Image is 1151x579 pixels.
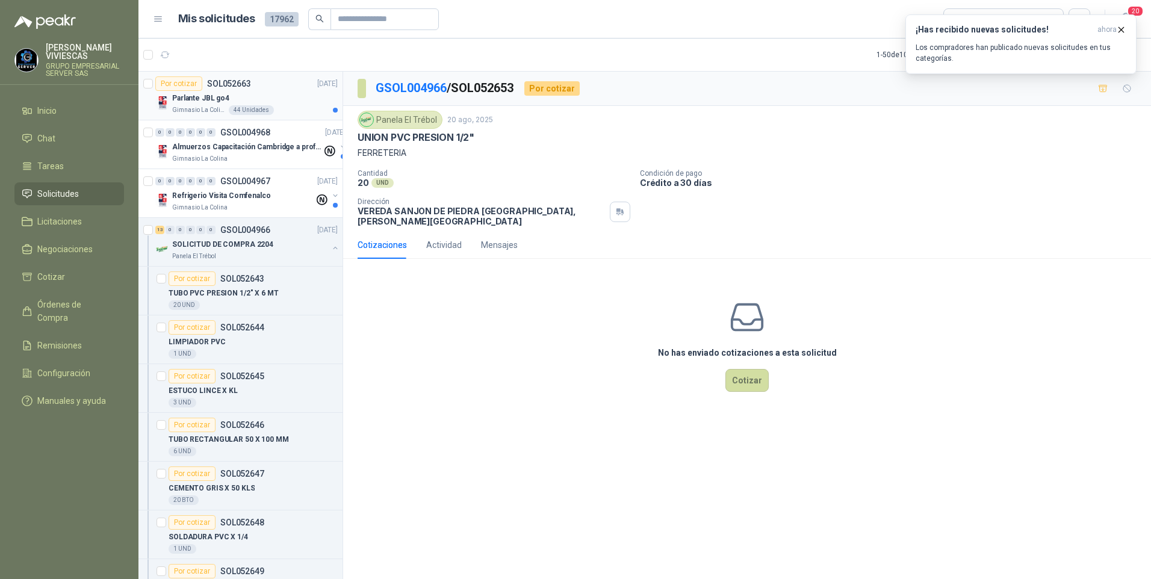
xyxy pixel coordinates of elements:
[155,193,170,208] img: Company Logo
[37,132,55,145] span: Chat
[46,43,124,60] p: [PERSON_NAME] VIVIESCAS
[358,238,407,252] div: Cotizaciones
[169,398,196,407] div: 3 UND
[196,226,205,234] div: 0
[176,128,185,137] div: 0
[220,128,270,137] p: GSOL004968
[1115,8,1137,30] button: 20
[169,447,196,456] div: 6 UND
[725,369,769,392] button: Cotizar
[358,206,605,226] p: VEREDA SANJON DE PIEDRA [GEOGRAPHIC_DATA] , [PERSON_NAME][GEOGRAPHIC_DATA]
[37,339,82,352] span: Remisiones
[186,177,195,185] div: 0
[166,128,175,137] div: 0
[14,334,124,357] a: Remisiones
[155,96,170,110] img: Company Logo
[169,495,199,505] div: 20 BTO
[169,434,289,445] p: TUBO RECTANGULAR 50 X 100 MM
[640,178,1146,188] p: Crédito a 30 días
[376,81,447,95] a: GSOL004966
[37,270,65,283] span: Cotizar
[265,12,299,26] span: 17962
[220,567,264,575] p: SOL052649
[206,128,216,137] div: 0
[14,265,124,288] a: Cotizar
[172,203,228,212] p: Gimnasio La Colina
[14,14,76,29] img: Logo peakr
[172,239,273,250] p: SOLICITUD DE COMPRA 2204
[358,197,605,206] p: Dirección
[155,242,170,256] img: Company Logo
[206,177,216,185] div: 0
[358,146,1137,159] p: FERRETERIA
[658,346,837,359] h3: No has enviado cotizaciones a esta solicitud
[317,176,338,187] p: [DATE]
[169,544,196,554] div: 1 UND
[138,510,343,559] a: Por cotizarSOL052648SOLDADURA PVC X 1/41 UND
[325,127,346,138] p: [DATE]
[317,224,338,236] p: [DATE]
[155,128,164,137] div: 0
[905,14,1137,74] button: ¡Has recibido nuevas solicitudes!ahora Los compradores han publicado nuevas solicitudes en tus ca...
[371,178,394,188] div: UND
[196,177,205,185] div: 0
[317,78,338,90] p: [DATE]
[14,155,124,178] a: Tareas
[155,226,164,234] div: 13
[916,42,1126,64] p: Los compradores han publicado nuevas solicitudes en tus categorías.
[155,144,170,159] img: Company Logo
[14,389,124,412] a: Manuales y ayuda
[166,226,175,234] div: 0
[169,369,216,383] div: Por cotizar
[358,111,442,129] div: Panela El Trébol
[315,14,324,23] span: search
[169,336,225,348] p: LIMPIADOR PVC
[169,385,238,397] p: ESTUCO LINCE X KL
[220,177,270,185] p: GSOL004967
[37,243,93,256] span: Negociaciones
[524,81,580,96] div: Por cotizar
[640,169,1146,178] p: Condición de pago
[169,466,216,481] div: Por cotizar
[169,271,216,286] div: Por cotizar
[37,215,82,228] span: Licitaciones
[14,362,124,385] a: Configuración
[37,298,113,324] span: Órdenes de Compra
[207,79,251,88] p: SOL052663
[358,131,474,144] p: UNION PVC PRESION 1/2"
[876,45,959,64] div: 1 - 50 de 10675
[138,462,343,510] a: Por cotizarSOL052647CEMENTO GRIS X 50 KLS20 BTO
[14,182,124,205] a: Solicitudes
[196,128,205,137] div: 0
[1127,5,1144,17] span: 20
[172,141,322,153] p: Almuerzos Capacitación Cambridge a profesores
[169,418,216,432] div: Por cotizar
[14,210,124,233] a: Licitaciones
[138,72,343,120] a: Por cotizarSOL052663[DATE] Company LogoParlante JBL go4Gimnasio La Colina44 Unidades
[169,349,196,359] div: 1 UND
[172,252,216,261] p: Panela El Trébol
[37,394,106,407] span: Manuales y ayuda
[172,190,271,202] p: Refrigerio Visita Comfenalco
[358,169,630,178] p: Cantidad
[15,49,38,72] img: Company Logo
[481,238,518,252] div: Mensajes
[138,315,343,364] a: Por cotizarSOL052644LIMPIADOR PVC1 UND
[169,564,216,578] div: Por cotizar
[220,469,264,478] p: SOL052647
[166,177,175,185] div: 0
[220,421,264,429] p: SOL052646
[37,159,64,173] span: Tareas
[138,364,343,413] a: Por cotizarSOL052645ESTUCO LINCE X KL3 UND
[1097,25,1117,35] span: ahora
[155,223,340,261] a: 13 0 0 0 0 0 GSOL004966[DATE] Company LogoSOLICITUD DE COMPRA 2204Panela El Trébol
[169,288,279,299] p: TUBO PVC PRESION 1/2" X 6 MT
[206,226,216,234] div: 0
[176,177,185,185] div: 0
[155,174,340,212] a: 0 0 0 0 0 0 GSOL004967[DATE] Company LogoRefrigerio Visita ComfenalcoGimnasio La Colina
[169,531,248,543] p: SOLDADURA PVC X 1/4
[14,127,124,150] a: Chat
[360,113,373,126] img: Company Logo
[172,93,229,104] p: Parlante JBL go4
[155,177,164,185] div: 0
